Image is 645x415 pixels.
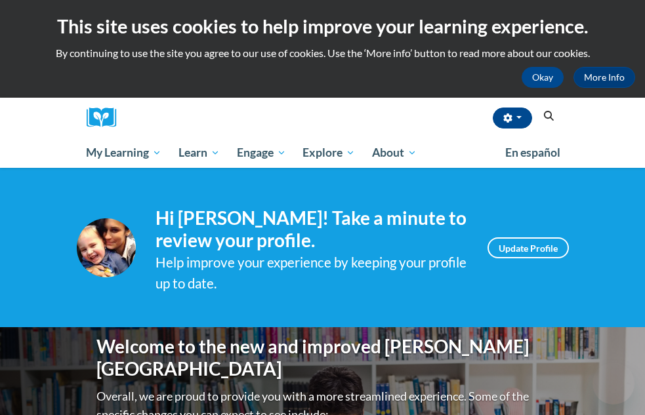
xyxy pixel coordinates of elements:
[497,139,569,167] a: En español
[539,108,558,124] button: Search
[156,252,468,295] div: Help improve your experience by keeping your profile up to date.
[87,108,126,128] img: Logo brand
[228,138,295,168] a: Engage
[522,67,564,88] button: Okay
[294,138,364,168] a: Explore
[237,145,286,161] span: Engage
[96,336,549,380] h1: Welcome to the new and improved [PERSON_NAME][GEOGRAPHIC_DATA]
[364,138,425,168] a: About
[87,108,126,128] a: Cox Campus
[86,145,161,161] span: My Learning
[170,138,228,168] a: Learn
[302,145,355,161] span: Explore
[178,145,220,161] span: Learn
[593,363,635,405] iframe: Button to launch messaging window
[10,13,635,39] h2: This site uses cookies to help improve your learning experience.
[573,67,635,88] a: More Info
[505,146,560,159] span: En español
[156,207,468,251] h4: Hi [PERSON_NAME]! Take a minute to review your profile.
[77,218,136,277] img: Profile Image
[372,145,417,161] span: About
[78,138,171,168] a: My Learning
[488,237,569,258] a: Update Profile
[493,108,532,128] button: Account Settings
[10,46,635,60] p: By continuing to use the site you agree to our use of cookies. Use the ‘More info’ button to read...
[77,138,569,168] div: Main menu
